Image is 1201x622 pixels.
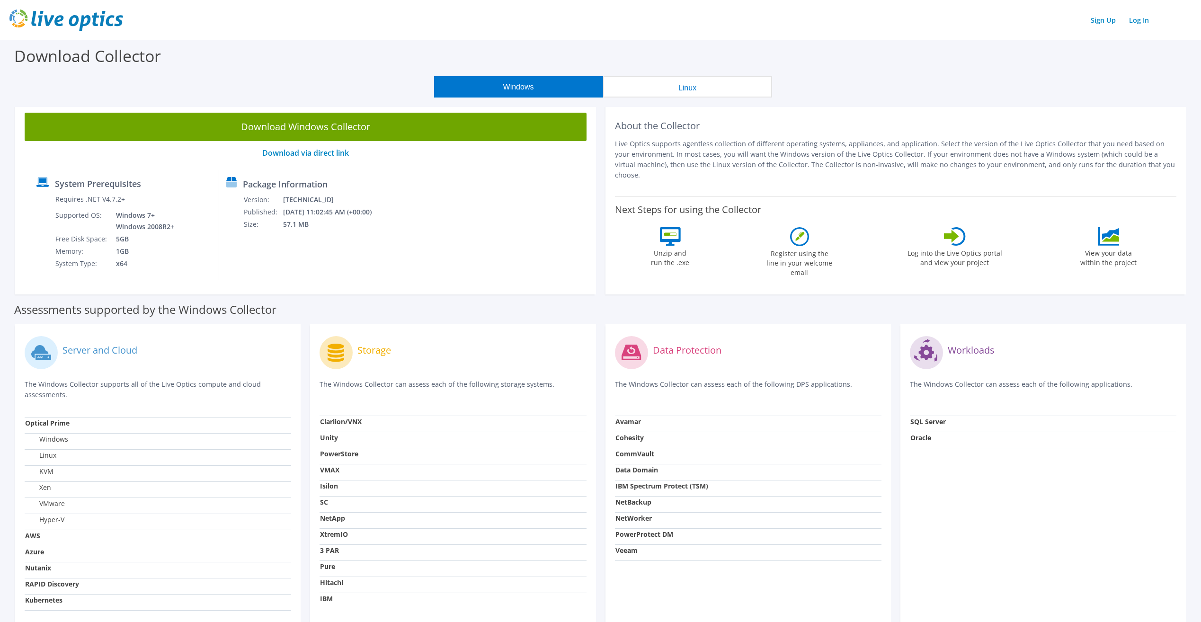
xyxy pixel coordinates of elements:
label: Next Steps for using the Collector [615,204,761,215]
strong: SQL Server [910,417,946,426]
strong: XtremIO [320,530,348,539]
strong: Cohesity [615,433,644,442]
strong: VMAX [320,465,339,474]
label: Server and Cloud [62,346,137,355]
td: System Type: [55,258,109,270]
strong: SC [320,498,328,506]
label: Windows [25,435,68,444]
strong: Kubernetes [25,595,62,604]
strong: NetBackup [615,498,651,506]
p: The Windows Collector can assess each of the following applications. [910,379,1176,399]
strong: AWS [25,531,40,540]
strong: Azure [25,547,44,556]
a: Log In [1124,13,1154,27]
td: [TECHNICAL_ID] [283,194,384,206]
label: Package Information [243,179,328,189]
label: Register using the line in your welcome email [764,246,835,277]
p: The Windows Collector supports all of the Live Optics compute and cloud assessments. [25,379,291,400]
strong: NetWorker [615,514,652,523]
label: KVM [25,467,53,476]
button: Windows [434,76,603,98]
label: System Prerequisites [55,179,141,188]
label: Linux [25,451,56,460]
td: Memory: [55,245,109,258]
h2: About the Collector [615,120,1177,132]
label: Data Protection [653,346,721,355]
button: Linux [603,76,772,98]
label: Hyper-V [25,515,64,524]
strong: Isilon [320,481,338,490]
a: Sign Up [1086,13,1121,27]
label: Log into the Live Optics portal and view your project [907,246,1003,267]
img: live_optics_svg.svg [9,9,123,31]
strong: Data Domain [615,465,658,474]
strong: Unity [320,433,338,442]
strong: Nutanix [25,563,51,572]
td: Windows 7+ Windows 2008R2+ [109,209,176,233]
a: Download via direct link [262,148,349,158]
strong: Veeam [615,546,638,555]
strong: NetApp [320,514,345,523]
td: 57.1 MB [283,218,384,231]
p: The Windows Collector can assess each of the following storage systems. [320,379,586,399]
label: VMware [25,499,65,508]
td: Size: [243,218,283,231]
label: Unzip and run the .exe [649,246,692,267]
strong: RAPID Discovery [25,579,79,588]
label: Xen [25,483,51,492]
td: x64 [109,258,176,270]
td: [DATE] 11:02:45 AM (+00:00) [283,206,384,218]
strong: IBM Spectrum Protect (TSM) [615,481,708,490]
td: Free Disk Space: [55,233,109,245]
td: Version: [243,194,283,206]
label: Assessments supported by the Windows Collector [14,305,276,314]
strong: PowerProtect DM [615,530,673,539]
p: Live Optics supports agentless collection of different operating systems, appliances, and applica... [615,139,1177,180]
label: Storage [357,346,391,355]
strong: PowerStore [320,449,358,458]
label: View your data within the project [1075,246,1143,267]
strong: Clariion/VNX [320,417,362,426]
label: Workloads [948,346,995,355]
strong: 3 PAR [320,546,339,555]
td: 5GB [109,233,176,245]
strong: IBM [320,594,333,603]
label: Requires .NET V4.7.2+ [55,195,125,204]
strong: Oracle [910,433,931,442]
td: Published: [243,206,283,218]
p: The Windows Collector can assess each of the following DPS applications. [615,379,881,399]
strong: Hitachi [320,578,343,587]
td: Supported OS: [55,209,109,233]
strong: Optical Prime [25,418,70,427]
strong: Avamar [615,417,641,426]
td: 1GB [109,245,176,258]
a: Download Windows Collector [25,113,587,141]
strong: CommVault [615,449,654,458]
strong: Pure [320,562,335,571]
label: Download Collector [14,45,161,67]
